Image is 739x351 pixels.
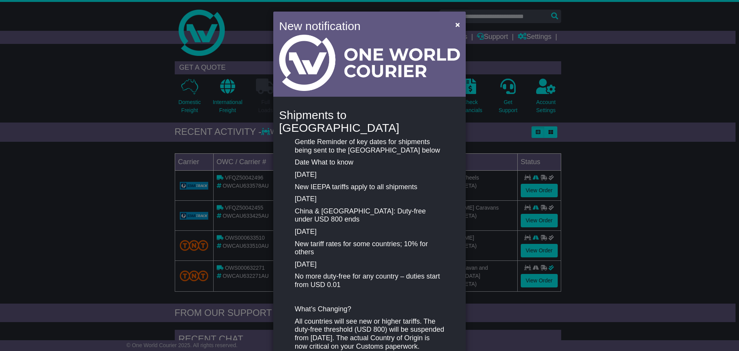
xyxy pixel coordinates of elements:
[279,17,444,35] h4: New notification
[279,109,460,134] h4: Shipments to [GEOGRAPHIC_DATA]
[295,317,444,351] p: All countries will see new or higher tariffs. The duty-free threshold (USD 800) will be suspended...
[295,195,444,203] p: [DATE]
[455,20,460,29] span: ×
[295,305,444,314] p: What’s Changing?
[295,171,444,179] p: [DATE]
[295,260,444,269] p: [DATE]
[295,183,444,191] p: New IEEPA tariffs apply to all shipments
[295,240,444,257] p: New tariff rates for some countries; 10% for others
[451,17,464,32] button: Close
[295,138,444,155] p: Gentle Reminder of key dates for shipments being sent to the [GEOGRAPHIC_DATA] below
[295,228,444,236] p: [DATE]
[295,207,444,224] p: China & [GEOGRAPHIC_DATA]: Duty-free under USD 800 ends
[279,35,460,91] img: Light
[295,158,444,167] p: Date What to know
[295,272,444,289] p: No more duty-free for any country – duties start from USD 0.01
